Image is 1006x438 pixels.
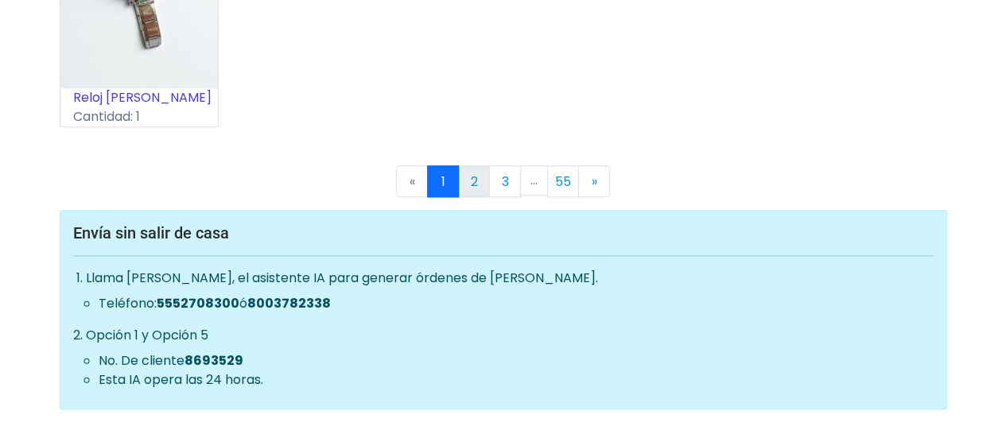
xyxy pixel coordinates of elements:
a: Next [578,165,610,197]
span: » [592,172,597,191]
b: 8693529 [184,351,243,370]
b: 8003782338 [247,294,331,312]
li: Llama [PERSON_NAME], el asistente IA para generar órdenes de [PERSON_NAME]. [86,269,934,313]
li: Esta IA opera las 24 horas. [99,370,934,390]
b: 5552708300 [157,294,239,312]
a: 3 [489,165,521,197]
a: 1 [427,165,459,197]
a: 55 [547,165,579,197]
li: Teléfono: ó [99,294,934,313]
li: Opción 1 y Opción 5 [86,326,934,390]
p: Cantidad: 1 [60,107,218,126]
a: Reloj [PERSON_NAME] [73,88,212,107]
li: No. De cliente [99,351,934,370]
nav: Page navigation [60,165,947,197]
a: 2 [458,165,490,197]
h5: Envía sin salir de casa [73,223,934,242]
